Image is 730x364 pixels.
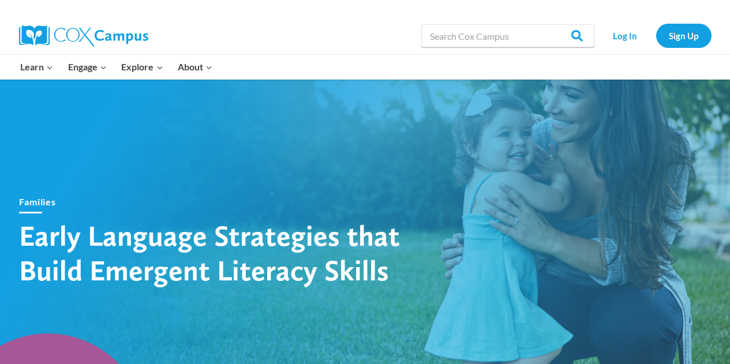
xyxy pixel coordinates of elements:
input: Search Cox Campus [421,24,594,47]
span: Learn [20,59,53,74]
a: Sign Up [656,24,712,47]
a: Log In [600,24,650,47]
nav: Primary Navigation [13,55,220,79]
nav: Secondary Navigation [600,24,712,47]
img: Cox Campus [19,25,148,46]
a: Families [19,196,56,207]
span: Engage [68,59,107,74]
span: About [178,59,212,74]
h1: Early Language Strategies that Build Emergent Literacy Skills [19,218,423,287]
span: Explore [121,59,163,74]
